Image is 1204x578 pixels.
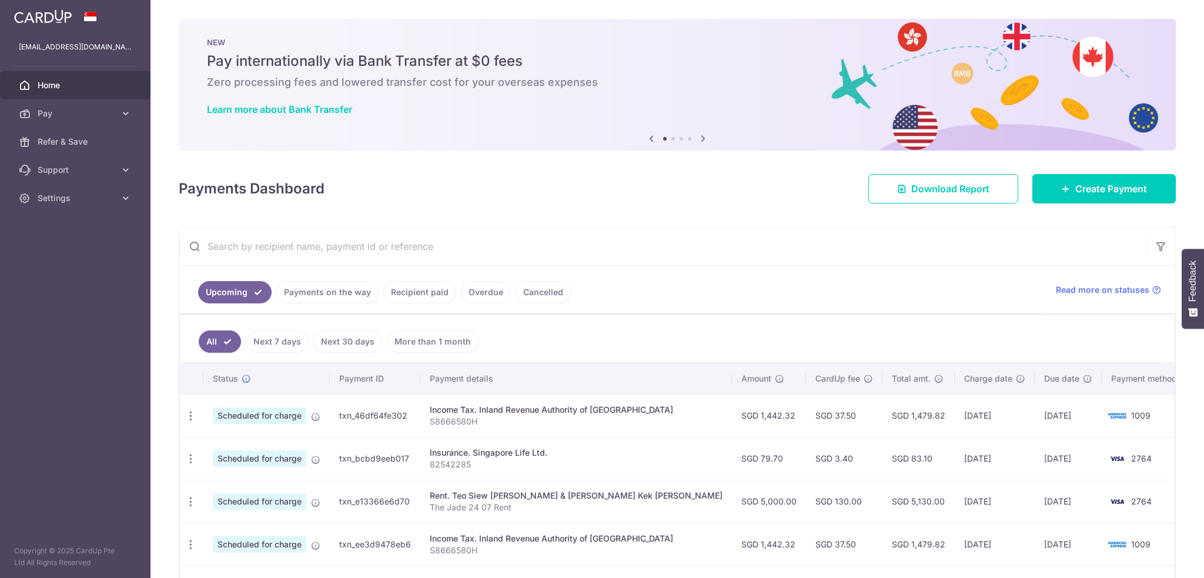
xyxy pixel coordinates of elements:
[1188,260,1198,302] span: Feedback
[806,480,882,523] td: SGD 130.00
[1075,182,1147,196] span: Create Payment
[213,373,238,385] span: Status
[38,192,115,204] span: Settings
[732,523,806,566] td: SGD 1,442.32
[313,330,382,353] a: Next 30 days
[741,373,771,385] span: Amount
[199,330,241,353] a: All
[955,437,1035,480] td: [DATE]
[383,281,456,303] a: Recipient paid
[207,52,1148,71] h5: Pay internationally via Bank Transfer at $0 fees
[815,373,860,385] span: CardUp fee
[213,536,306,553] span: Scheduled for charge
[1131,496,1152,506] span: 2764
[430,502,723,513] p: The Jade 24 07 Rent
[911,182,989,196] span: Download Report
[868,174,1018,203] a: Download Report
[246,330,309,353] a: Next 7 days
[461,281,511,303] a: Overdue
[882,523,955,566] td: SGD 1,479.82
[207,75,1148,89] h6: Zero processing fees and lowered transfer cost for your overseas expenses
[806,523,882,566] td: SGD 37.50
[1102,363,1191,394] th: Payment method
[1105,409,1129,423] img: Bank Card
[207,38,1148,47] p: NEW
[892,373,931,385] span: Total amt.
[1131,410,1151,420] span: 1009
[38,164,115,176] span: Support
[1035,437,1102,480] td: [DATE]
[806,394,882,437] td: SGD 37.50
[179,228,1147,265] input: Search by recipient name, payment id or reference
[430,416,723,427] p: S8666580H
[14,9,72,24] img: CardUp
[1105,452,1129,466] img: Bank Card
[330,394,420,437] td: txn_46df64fe302
[213,407,306,424] span: Scheduled for charge
[430,490,723,502] div: Rent. Teo Siew [PERSON_NAME] & [PERSON_NAME] Kek [PERSON_NAME]
[1032,174,1176,203] a: Create Payment
[882,437,955,480] td: SGD 83.10
[955,523,1035,566] td: [DATE]
[1056,284,1161,296] a: Read more on statuses
[1056,284,1149,296] span: Read more on statuses
[955,480,1035,523] td: [DATE]
[430,459,723,470] p: 82542285
[1035,394,1102,437] td: [DATE]
[732,480,806,523] td: SGD 5,000.00
[330,363,420,394] th: Payment ID
[1105,495,1129,509] img: Bank Card
[330,437,420,480] td: txn_bcbd9eeb017
[1035,480,1102,523] td: [DATE]
[882,480,955,523] td: SGD 5,130.00
[955,394,1035,437] td: [DATE]
[430,533,723,544] div: Income Tax. Inland Revenue Authority of [GEOGRAPHIC_DATA]
[420,363,732,394] th: Payment details
[732,437,806,480] td: SGD 79.70
[207,103,352,115] a: Learn more about Bank Transfer
[430,404,723,416] div: Income Tax. Inland Revenue Authority of [GEOGRAPHIC_DATA]
[732,394,806,437] td: SGD 1,442.32
[1131,453,1152,463] span: 2764
[330,523,420,566] td: txn_ee3d9478eb6
[38,79,115,91] span: Home
[276,281,379,303] a: Payments on the way
[1131,539,1151,549] span: 1009
[1182,249,1204,329] button: Feedback - Show survey
[179,19,1176,151] img: Bank transfer banner
[330,480,420,523] td: txn_e13366e6d70
[806,437,882,480] td: SGD 3.40
[1035,523,1102,566] td: [DATE]
[1105,537,1129,552] img: Bank Card
[38,136,115,148] span: Refer & Save
[882,394,955,437] td: SGD 1,479.82
[964,373,1012,385] span: Charge date
[19,41,132,53] p: [EMAIL_ADDRESS][DOMAIN_NAME]
[430,447,723,459] div: Insurance. Singapore Life Ltd.
[430,544,723,556] p: S8666580H
[213,493,306,510] span: Scheduled for charge
[1044,373,1079,385] span: Due date
[516,281,571,303] a: Cancelled
[198,281,272,303] a: Upcoming
[179,178,325,199] h4: Payments Dashboard
[38,108,115,119] span: Pay
[387,330,479,353] a: More than 1 month
[213,450,306,467] span: Scheduled for charge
